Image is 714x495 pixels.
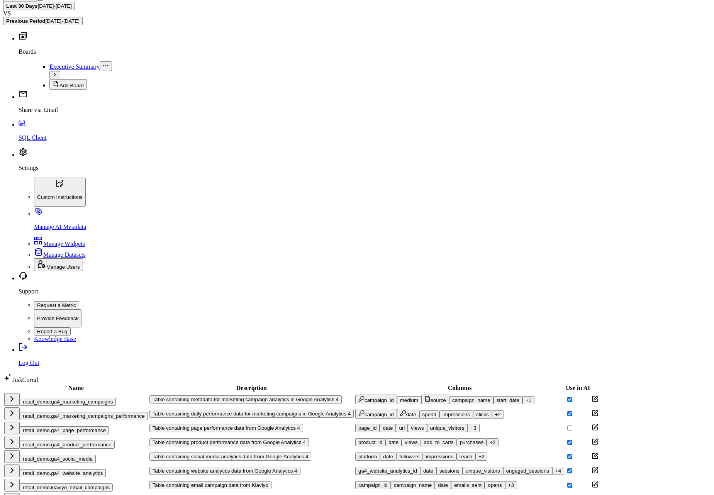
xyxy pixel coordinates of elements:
div: clicks [476,412,489,417]
div: views [405,439,417,445]
input: Turn off Use in AI [567,440,572,445]
th: Name [4,384,148,392]
button: Table containing metadata for marketing campaign analytics in Google Analytics 4 [149,395,342,403]
div: date [383,425,393,431]
button: Table containing product performance data from Google Analytics 4 [149,438,309,446]
button: +2 [475,453,487,461]
button: Table containing email campaign data from Klaviyo [149,481,271,489]
button: +4 [552,467,564,475]
b: Previous Period [6,18,45,24]
a: Log Out [19,346,711,366]
div: + 2 [495,412,501,417]
button: opens [485,481,505,489]
button: reach [456,453,475,461]
button: views [402,438,421,446]
div: + 4 [555,468,561,474]
div: page_id [358,425,377,431]
div: + 2 [478,454,484,459]
button: campaign_id [355,409,397,419]
button: source [421,395,449,404]
div: campaign_id [358,410,394,417]
a: Manage AI Metadata [34,210,711,231]
button: Previous Period[DATE]-[DATE] [3,17,83,25]
div: spend [422,412,436,417]
button: retail_demo.ga4_product_performance [20,441,115,449]
p: Log Out [19,359,711,366]
a: SQL Client [19,121,711,141]
div: campaign_id [358,482,388,488]
div: date [388,439,399,445]
div: campaign_name [452,397,490,403]
button: +2 [487,438,499,446]
div: opens [488,482,502,488]
button: impressions [423,453,456,461]
button: Last 30 Days[DATE]-[DATE] [3,2,75,10]
div: reach [460,454,472,459]
button: campaign_id [355,395,397,404]
button: add_to_carts [421,438,457,446]
button: retail_demo.ga4_marketing_campaigns [20,398,116,406]
button: date [380,453,396,461]
p: Settings [19,164,711,171]
button: +3 [467,424,479,432]
div: campaign_id [358,396,394,403]
button: retail_demo.ga4_social_media [20,455,96,463]
div: + 3 [508,482,514,488]
div: impressions [426,454,453,459]
div: ga4_website_analytics_id [358,468,417,474]
button: url [396,424,408,432]
button: Request a Metric [34,301,79,309]
div: platform [358,454,377,459]
div: campaign_name [394,482,432,488]
th: Description [149,384,354,392]
a: AskCorral [3,376,38,383]
button: Report a Bug [34,327,71,336]
span: Executive Summary [49,63,100,70]
div: views [411,425,424,431]
div: medium [400,397,418,403]
div: date [383,454,393,459]
p: Custom Instructions [37,194,83,200]
input: Turn off Use in AI [567,483,572,488]
input: Turn on Use in AI [567,425,572,431]
div: emails_sent [454,482,482,488]
span: [DATE] - [DATE] [45,18,79,24]
div: + 1 [526,397,531,403]
input: Turn off Use in AI [567,411,572,416]
button: date [385,438,402,446]
button: retail_demo.ga4_page_performance [20,426,109,434]
button: date [435,481,451,489]
div: url [399,425,405,431]
button: campaign_name [449,396,494,404]
span: Manage Widgets [43,241,85,247]
input: Turn off Use in AI [567,397,572,402]
div: unique_visitors [466,468,500,474]
button: engaged_sessions [503,467,552,475]
button: ga4_website_analytics_id [355,467,420,475]
button: campaign_name [391,481,435,489]
div: followers [399,454,420,459]
button: Custom Instructions [34,178,86,207]
p: Share via Email [19,107,711,114]
input: Turn off Use in AI [567,468,572,473]
input: Turn off Use in AI [567,454,572,459]
span: Manage Users [46,264,80,270]
th: Use in AI [565,384,590,392]
button: impressions [439,410,473,419]
b: Last 30 Days [6,3,38,9]
div: + 3 [470,425,476,431]
button: purchases [457,438,487,446]
button: emails_sent [451,481,485,489]
button: page_id [355,424,380,432]
div: start_date [497,397,519,403]
button: campaign_id [355,481,391,489]
div: + 2 [490,439,495,445]
button: Table containing daily performance data for marketing campaigns in Google Analytics 4 [149,410,354,418]
button: date [420,467,436,475]
button: spend [419,410,439,419]
button: platform [355,453,380,461]
div: purchases [460,439,484,445]
th: Columns [355,384,565,392]
button: product_id [355,438,385,446]
button: start_date [494,396,522,404]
